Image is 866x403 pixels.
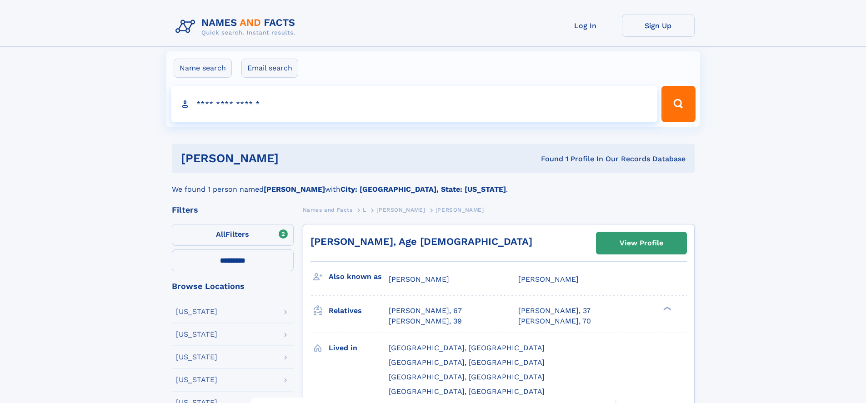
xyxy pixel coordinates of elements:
[622,15,695,37] a: Sign Up
[264,185,325,194] b: [PERSON_NAME]
[176,376,217,383] div: [US_STATE]
[340,185,506,194] b: City: [GEOGRAPHIC_DATA], State: [US_STATE]
[329,340,389,356] h3: Lived in
[661,306,672,312] div: ❯
[241,59,298,78] label: Email search
[549,15,622,37] a: Log In
[436,207,484,213] span: [PERSON_NAME]
[176,353,217,361] div: [US_STATE]
[172,206,294,214] div: Filters
[363,204,366,215] a: L
[303,204,353,215] a: Names and Facts
[410,154,686,164] div: Found 1 Profile In Our Records Database
[176,308,217,315] div: [US_STATE]
[172,224,294,246] label: Filters
[363,207,366,213] span: L
[176,331,217,338] div: [US_STATE]
[329,303,389,318] h3: Relatives
[389,306,462,316] a: [PERSON_NAME], 67
[389,275,449,284] span: [PERSON_NAME]
[329,269,389,284] h3: Also known as
[376,204,425,215] a: [PERSON_NAME]
[620,233,663,254] div: View Profile
[181,153,410,164] h1: [PERSON_NAME]
[389,316,462,326] a: [PERSON_NAME], 39
[389,387,545,396] span: [GEOGRAPHIC_DATA], [GEOGRAPHIC_DATA]
[518,275,579,284] span: [PERSON_NAME]
[376,207,425,213] span: [PERSON_NAME]
[389,343,545,352] span: [GEOGRAPHIC_DATA], [GEOGRAPHIC_DATA]
[389,373,545,381] span: [GEOGRAPHIC_DATA], [GEOGRAPHIC_DATA]
[172,15,303,39] img: Logo Names and Facts
[172,173,695,195] div: We found 1 person named with .
[310,236,532,247] a: [PERSON_NAME], Age [DEMOGRAPHIC_DATA]
[518,306,591,316] a: [PERSON_NAME], 37
[216,230,225,239] span: All
[172,282,294,290] div: Browse Locations
[518,316,591,326] a: [PERSON_NAME], 70
[174,59,232,78] label: Name search
[171,86,658,122] input: search input
[596,232,686,254] a: View Profile
[389,358,545,367] span: [GEOGRAPHIC_DATA], [GEOGRAPHIC_DATA]
[661,86,695,122] button: Search Button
